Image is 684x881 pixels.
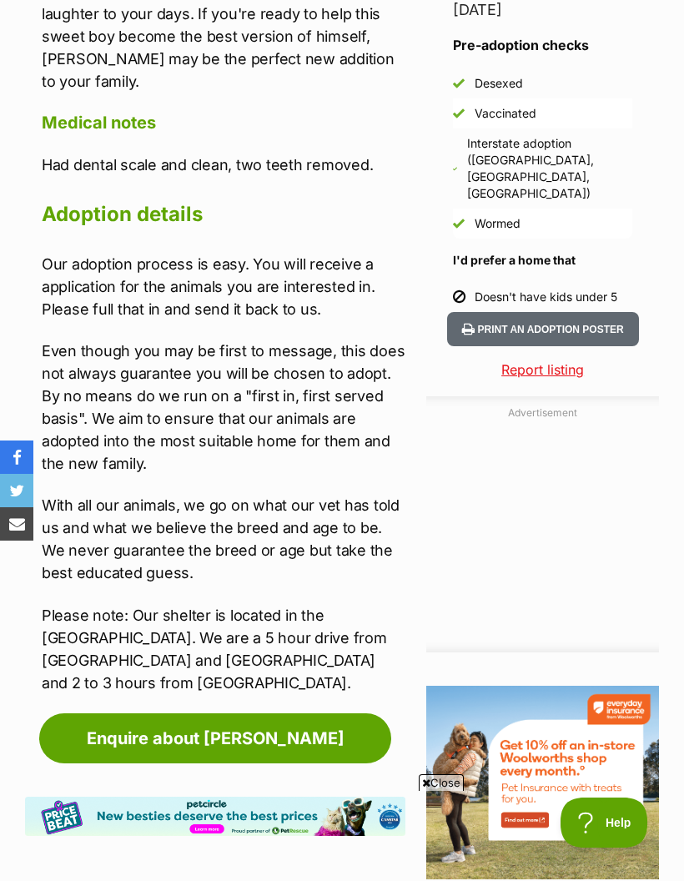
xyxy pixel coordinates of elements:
div: Interstate adoption ([GEOGRAPHIC_DATA], [GEOGRAPHIC_DATA], [GEOGRAPHIC_DATA]) [467,135,632,202]
img: Everyday Insurance by Woolworths promotional banner [426,686,659,879]
img: Pet Circle promo banner [25,797,405,836]
div: Desexed [475,75,523,92]
a: Enquire about [PERSON_NAME] [39,713,391,763]
a: Report listing [426,360,659,380]
div: Advertisement [426,396,659,652]
div: Vaccinated [475,105,536,122]
button: Print an adoption poster [447,312,639,346]
p: With all our animals, we go on what our vet has told us and what we believe the breed and age to ... [42,494,405,584]
img: Yes [453,218,465,229]
img: Yes [453,108,465,119]
div: Doesn't have kids under 5 [475,289,617,305]
div: Wormed [475,215,521,232]
h4: I'd prefer a home that [453,252,632,269]
iframe: Help Scout Beacon - Open [561,798,651,848]
iframe: Advertisement [38,798,646,873]
h4: Medical notes [42,112,405,133]
p: Our adoption process is easy. You will receive a application for the animals you are interested i... [42,253,405,320]
img: Yes [453,78,465,89]
img: Yes [453,167,457,171]
p: Even though you may be first to message, this does not always guarantee you will be chosen to ado... [42,340,405,475]
p: Please note: Our shelter is located in the [GEOGRAPHIC_DATA]. We are a 5 hour drive from [GEOGRAP... [42,604,405,694]
iframe: Advertisement [418,427,668,636]
h3: Pre-adoption checks [453,35,632,55]
span: Close [419,774,464,791]
p: Had dental scale and clean, two teeth removed. [42,154,405,176]
h2: Adoption details [42,196,405,233]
